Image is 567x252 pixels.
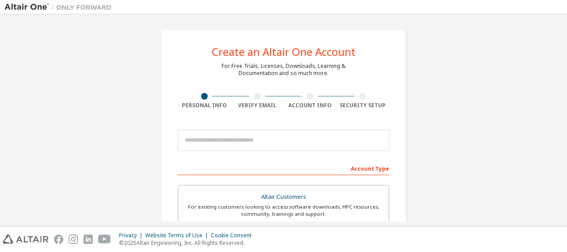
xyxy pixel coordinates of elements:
div: For existing customers looking to access software downloads, HPC resources, community, trainings ... [184,203,383,218]
img: linkedin.svg [83,235,93,244]
div: Altair Customers [184,191,383,203]
img: instagram.svg [69,235,78,244]
div: For Free Trials, Licenses, Downloads, Learning & Documentation and so much more. [222,63,345,77]
div: Privacy [119,232,145,239]
p: © 2025 Altair Engineering, Inc. All Rights Reserved. [119,239,257,247]
img: altair_logo.svg [3,235,49,244]
img: youtube.svg [98,235,111,244]
div: Security Setup [337,102,390,109]
div: Website Terms of Use [145,232,211,239]
div: Verify Email [231,102,284,109]
div: Cookie Consent [211,232,257,239]
div: Personal Info [178,102,231,109]
div: Account Type [178,161,389,175]
img: facebook.svg [54,235,63,244]
div: Create an Altair One Account [212,46,356,57]
div: Account Info [283,102,337,109]
img: Altair One [4,3,116,12]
